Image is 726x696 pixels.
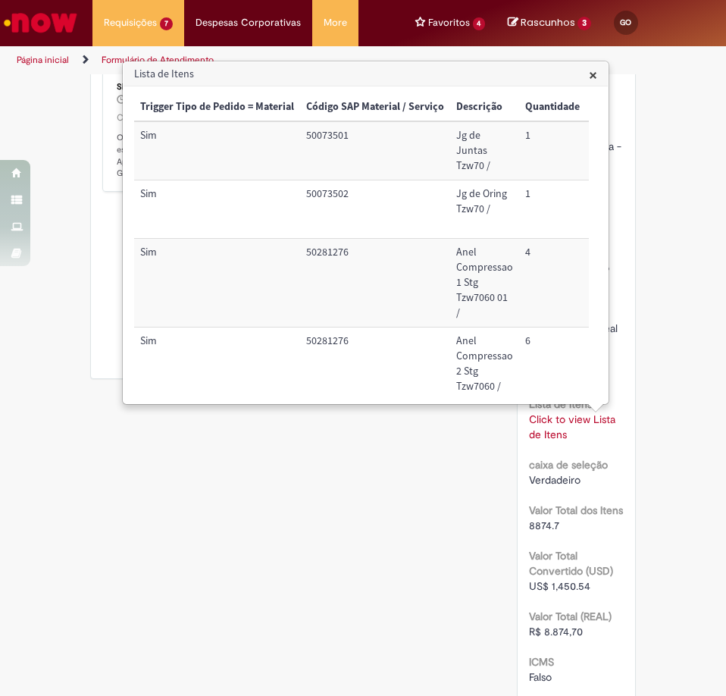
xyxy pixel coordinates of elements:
td: Código SAP Material / Serviço: 50281276 [300,328,450,401]
th: Trigger Tipo de Pedido = Material [134,93,300,121]
button: Close [589,67,597,83]
td: Trigger Tipo de Pedido = Material: Sim [134,121,300,180]
span: 7 [160,17,173,30]
td: Valor Unitário: 1.410,26 [586,121,664,180]
a: No momento, sua lista de rascunhos tem 3 Itens [508,15,591,30]
td: Quantidade: 1 [519,121,586,180]
td: Trigger Tipo de Pedido = Material: Sim [134,239,300,328]
p: O grupo aprovador disponível para esse incidente é: Aprovadores SB - F. Jaguariúna - Grupo cervej... [117,132,249,180]
b: Valor Total (REAL) [529,610,612,623]
span: Favoritos [428,15,470,30]
span: 8874.7 [529,519,559,532]
b: ICMS [529,655,554,669]
span: US$ 1,450.54 [529,579,590,593]
td: Descrição: Jg de Oring Tzw70 / [450,180,519,239]
span: GO [620,17,631,27]
span: × [589,64,597,85]
td: Valor Unitário: 373,43 [586,328,664,401]
div: Sistema [117,83,249,92]
b: Valor Total dos Itens [529,503,623,517]
td: Código SAP Material / Serviço: 50281276 [300,239,450,328]
span: 4 [473,17,486,30]
td: Quantidade: 1 [519,180,586,239]
span: Verdadeiro [529,473,580,487]
td: Descrição: Jg de Juntas Tzw70 / [450,121,519,180]
h3: Lista de Itens [124,62,608,86]
small: Comentários adicionais [117,111,214,124]
td: Quantidade: 6 [519,328,586,401]
td: Quantidade: 4 [519,239,586,328]
th: Valor Unitário [586,93,664,121]
td: Código SAP Material / Serviço: 50073502 [300,180,450,239]
li: Gabriel Sant Ana Olimpio [102,207,482,291]
ul: Trilhas de página [11,46,352,74]
span: Despesas Corporativas [196,15,301,30]
span: More [324,15,347,30]
td: Valor Unitário: 347,75 [586,239,664,328]
span: Falso [529,670,552,684]
span: R$ 8.874,70 [529,625,583,638]
th: Código SAP Material / Serviço [300,93,450,121]
span: Requisições [104,15,157,30]
span: 3 [577,17,591,30]
td: Descrição: Anel Compressao 2 Stg Tzw7060 / [450,328,519,401]
a: Formulário de Atendimento [102,54,214,66]
a: Click to view Lista de Itens [529,412,615,441]
td: Código SAP Material / Serviço: 50073501 [300,121,450,180]
b: Lista de Itens [529,397,592,411]
th: Quantidade [519,93,586,121]
span: Rascunhos [521,15,575,30]
div: Lista de Itens [122,61,609,405]
b: caixa de seleção [529,458,608,472]
img: ServiceNow [2,8,80,38]
td: Descrição: Anel Compressao 1 Stg Tzw7060 01 / [450,239,519,328]
td: Trigger Tipo de Pedido = Material: Sim [134,180,300,239]
b: Valor Total Convertido (USD) [529,549,613,578]
th: Descrição [450,93,519,121]
a: Página inicial [17,54,69,66]
td: Trigger Tipo de Pedido = Material: Sim [134,328,300,401]
td: Valor Unitário: 1.496,93 [586,180,664,239]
